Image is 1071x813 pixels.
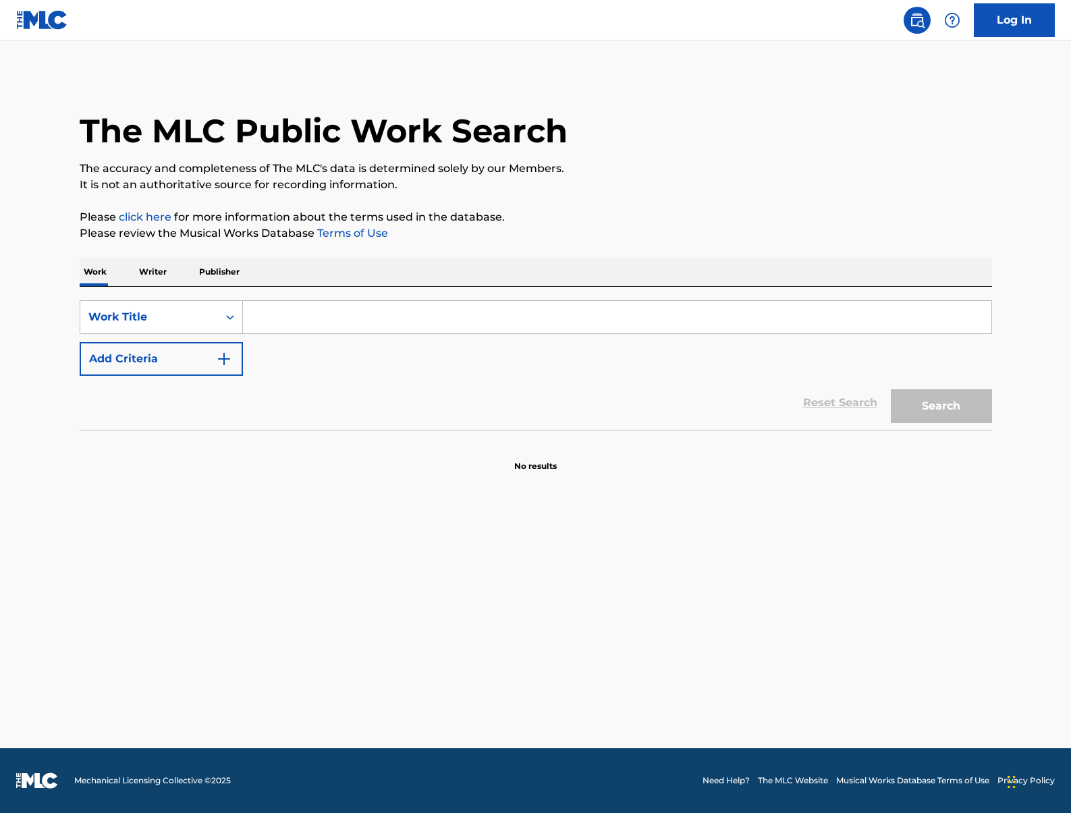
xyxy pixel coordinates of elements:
img: help [944,12,960,28]
button: Add Criteria [80,342,243,376]
img: 9d2ae6d4665cec9f34b9.svg [216,351,232,367]
span: Mechanical Licensing Collective © 2025 [74,775,231,787]
iframe: Chat Widget [1004,748,1071,813]
a: Need Help? [703,775,750,787]
img: logo [16,773,58,789]
img: MLC Logo [16,10,68,30]
p: Work [80,258,111,286]
a: Musical Works Database Terms of Use [836,775,989,787]
div: Help [939,7,966,34]
p: No results [514,444,557,472]
h1: The MLC Public Work Search [80,111,568,151]
a: Log In [974,3,1055,37]
p: The accuracy and completeness of The MLC's data is determined solely by our Members. [80,161,992,177]
div: Work Title [88,309,210,325]
a: click here [119,211,171,223]
p: Please for more information about the terms used in the database. [80,209,992,225]
a: Privacy Policy [997,775,1055,787]
img: search [909,12,925,28]
a: Terms of Use [314,227,388,240]
div: Drag [1008,762,1016,802]
a: Public Search [904,7,931,34]
p: Writer [135,258,171,286]
p: It is not an authoritative source for recording information. [80,177,992,193]
p: Publisher [195,258,244,286]
p: Please review the Musical Works Database [80,225,992,242]
a: The MLC Website [758,775,828,787]
form: Search Form [80,300,992,430]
